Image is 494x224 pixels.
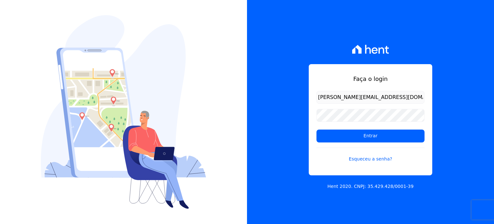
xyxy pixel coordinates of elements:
p: Hent 2020. CNPJ: 35.429.428/0001-39 [327,183,414,190]
img: Login [41,15,206,209]
h1: Faça o login [316,74,425,83]
input: Email [316,91,425,104]
input: Entrar [316,130,425,142]
a: Esqueceu a senha? [316,148,425,162]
